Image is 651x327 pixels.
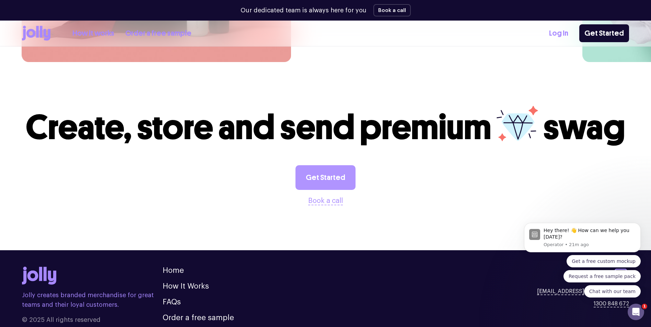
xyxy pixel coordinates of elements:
[579,24,629,42] a: Get Started
[241,6,367,15] p: Our dedicated team is always here for you
[543,107,625,148] span: swag
[125,28,191,39] a: Order a free sample
[295,165,356,190] a: Get Started
[163,298,181,306] a: FAQs
[163,267,184,274] a: Home
[308,195,343,206] button: Book a call
[163,314,234,322] a: Order a free sample
[373,4,411,16] button: Book a call
[22,290,163,310] p: Jolly creates branded merchandise for great teams and their loyal customers.
[642,304,647,309] span: 1
[72,28,114,39] a: How it works
[22,315,163,325] span: © 2025 All rights reserved
[163,282,209,290] a: How It Works
[514,214,651,324] iframe: Intercom notifications message
[26,107,491,148] span: Create, store and send premium
[628,304,644,320] iframe: Intercom live chat
[549,28,568,39] a: Log In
